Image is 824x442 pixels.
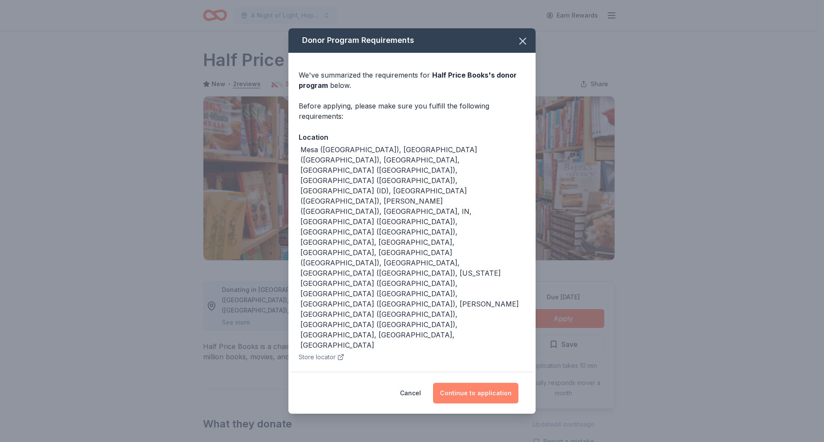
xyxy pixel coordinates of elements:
div: Mesa ([GEOGRAPHIC_DATA]), [GEOGRAPHIC_DATA] ([GEOGRAPHIC_DATA]), [GEOGRAPHIC_DATA], [GEOGRAPHIC_D... [300,144,525,350]
div: We've summarized the requirements for below. [299,70,525,90]
button: Cancel [400,383,421,403]
button: Store locator [299,352,344,362]
div: Donor Program Requirements [288,28,536,53]
div: Location [299,132,525,143]
div: Before applying, please make sure you fulfill the following requirements: [299,101,525,121]
button: Continue to application [433,383,518,403]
